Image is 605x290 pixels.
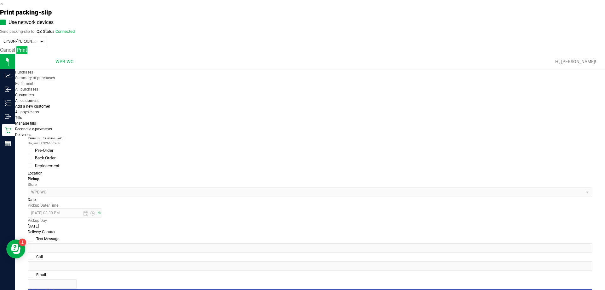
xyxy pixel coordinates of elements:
span: Connected [55,29,75,34]
span: Set Current date [97,211,105,215]
input: Format: (999) 999-9999 [28,261,592,271]
label: Store [28,182,37,187]
span: WPB WC [55,59,73,64]
iframe: Resource center [6,240,25,258]
span: Fulfillment [15,81,33,86]
div: Date [28,197,592,203]
div: [DATE] [28,223,592,229]
div: Pre-Order [35,147,54,153]
span: QZ Status: [37,29,76,34]
inline-svg: Outbound [5,113,11,120]
span: Reconcile e-payments [15,127,52,131]
iframe: Resource center unread badge [19,239,26,246]
label: Text Message [28,236,592,242]
label: Pickup Day [28,218,47,223]
span: WPB WC [28,188,584,197]
span: EPSON-[PERSON_NAME] [0,37,39,46]
div: Flourish External API [28,135,592,145]
span: Open the date view [81,211,90,215]
label: Call [28,254,592,260]
span: Tills [15,115,22,120]
div: Replacement [35,163,59,169]
span: Customers [15,93,34,97]
strong: Pickup [28,177,39,181]
span: Hi, [PERSON_NAME]! [555,59,596,64]
div: Back Order [35,155,56,161]
div: Location [28,170,592,176]
label: Pickup Date/Time [28,203,58,208]
input: Format: (999) 999-9999 [28,243,592,253]
span: All customers [15,98,38,103]
inline-svg: Retail [5,127,11,133]
inline-svg: Inventory [5,100,11,106]
span: Add a new customer [15,104,50,109]
label: Email [28,272,592,278]
span: select [37,37,47,46]
span: Deliveries [15,133,31,137]
span: All physicians [15,110,39,114]
button: Print [16,46,27,54]
inline-svg: Inbound [5,86,11,92]
div: Delivery Contact [28,229,592,235]
span: Purchases [15,70,33,74]
span: Summary of purchases [15,76,55,80]
span: select [583,188,592,197]
inline-svg: Analytics [5,73,11,79]
span: Open the time view [88,211,97,215]
span: Manage tills [15,121,36,126]
inline-svg: Reports [5,140,11,147]
img: Flourish Software [3,54,12,69]
span: All purchases [15,87,38,92]
span: Print [17,47,27,53]
p: Original ID: 326656966 [28,141,592,145]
